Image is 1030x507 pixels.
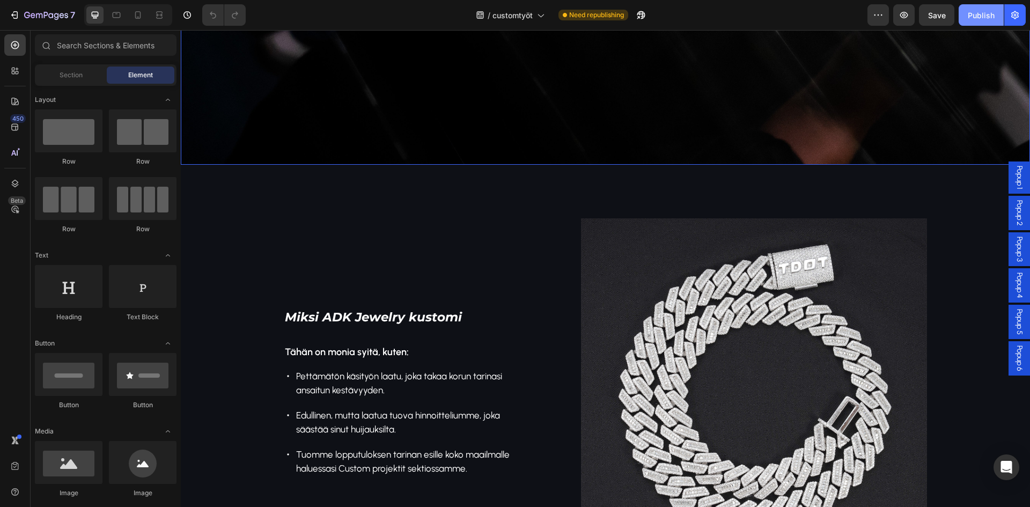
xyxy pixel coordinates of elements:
[569,10,624,20] span: Need republishing
[104,316,349,328] p: Tähän on monia syitä, kuten:
[928,11,946,20] span: Save
[35,400,102,410] div: Button
[35,427,54,436] span: Media
[959,4,1004,26] button: Publish
[181,30,1030,507] iframe: Design area
[35,95,56,105] span: Layout
[109,312,176,322] div: Text Block
[833,315,844,341] span: Popup 6
[159,247,176,264] span: Toggle open
[968,10,995,21] div: Publish
[833,136,844,159] span: Popup 1
[35,157,102,166] div: Row
[492,10,533,21] span: customtyöt
[70,9,75,21] p: 7
[833,279,844,305] span: Popup 5
[115,341,321,365] span: Pettämätön käsityön laatu, joka takaa korun tarinasi ansaitun kestävyyden.
[833,207,844,232] span: Popup 3
[159,91,176,108] span: Toggle open
[35,251,48,260] span: Text
[35,312,102,322] div: Heading
[109,224,176,234] div: Row
[35,488,102,498] div: Image
[109,157,176,166] div: Row
[35,224,102,234] div: Row
[10,114,26,123] div: 450
[115,419,329,444] span: Tuomme lopputuloksen tarinan esille koko maailmalle haluessasi Custom projektit sektiossamme.
[104,280,281,295] span: Miksi ADK Jewelry kustomi
[109,400,176,410] div: Button
[60,70,83,80] span: Section
[109,488,176,498] div: Image
[35,34,176,56] input: Search Sections & Elements
[488,10,490,21] span: /
[128,70,153,80] span: Element
[35,339,55,348] span: Button
[994,454,1019,480] div: Open Intercom Messenger
[202,4,246,26] div: Undo/Redo
[115,380,319,405] span: Edullinen, mutta laatua tuova hinnoitteliumme, joka säästää sinut huijauksilta.
[159,335,176,352] span: Toggle open
[919,4,954,26] button: Save
[833,243,844,268] span: Popup 4
[833,170,844,196] span: Popup 2
[4,4,80,26] button: 7
[8,196,26,205] div: Beta
[159,423,176,440] span: Toggle open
